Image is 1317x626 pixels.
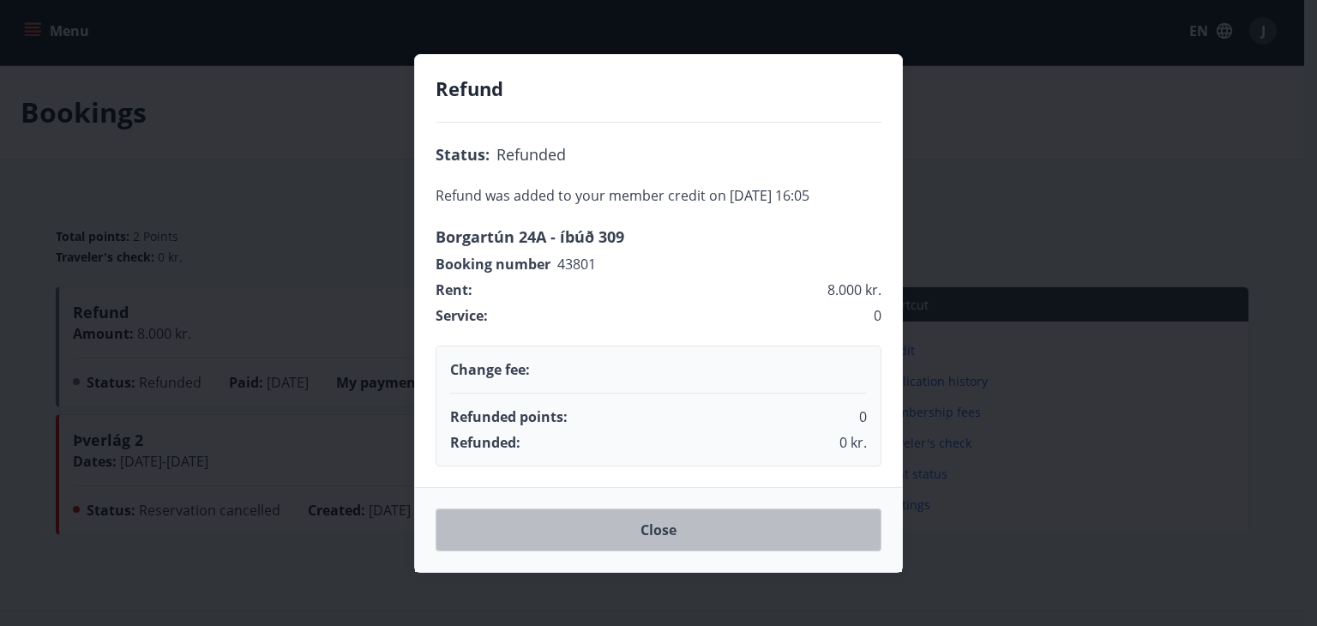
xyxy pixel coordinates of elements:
p: Status : [436,143,490,166]
span: 8.000 kr. [827,280,881,299]
button: Close [436,509,881,551]
span: 0 kr. [839,433,867,452]
p: Refunded points : [450,407,568,426]
p: Refunded : [450,433,520,452]
p: Refund was added to your member credit on [DATE] 16:05 [436,186,881,205]
span: Refunded [496,143,566,166]
p: Booking number [436,255,550,274]
span: 0 [874,306,881,325]
p: Service : [436,306,488,325]
p: Change fee : [450,360,530,379]
p: Borgartún 24A - íbúð 309 [436,226,881,248]
span: 0 [859,407,867,426]
p: Rent: [436,280,472,299]
h4: Refund [436,75,881,101]
span: 43801 [557,255,596,274]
